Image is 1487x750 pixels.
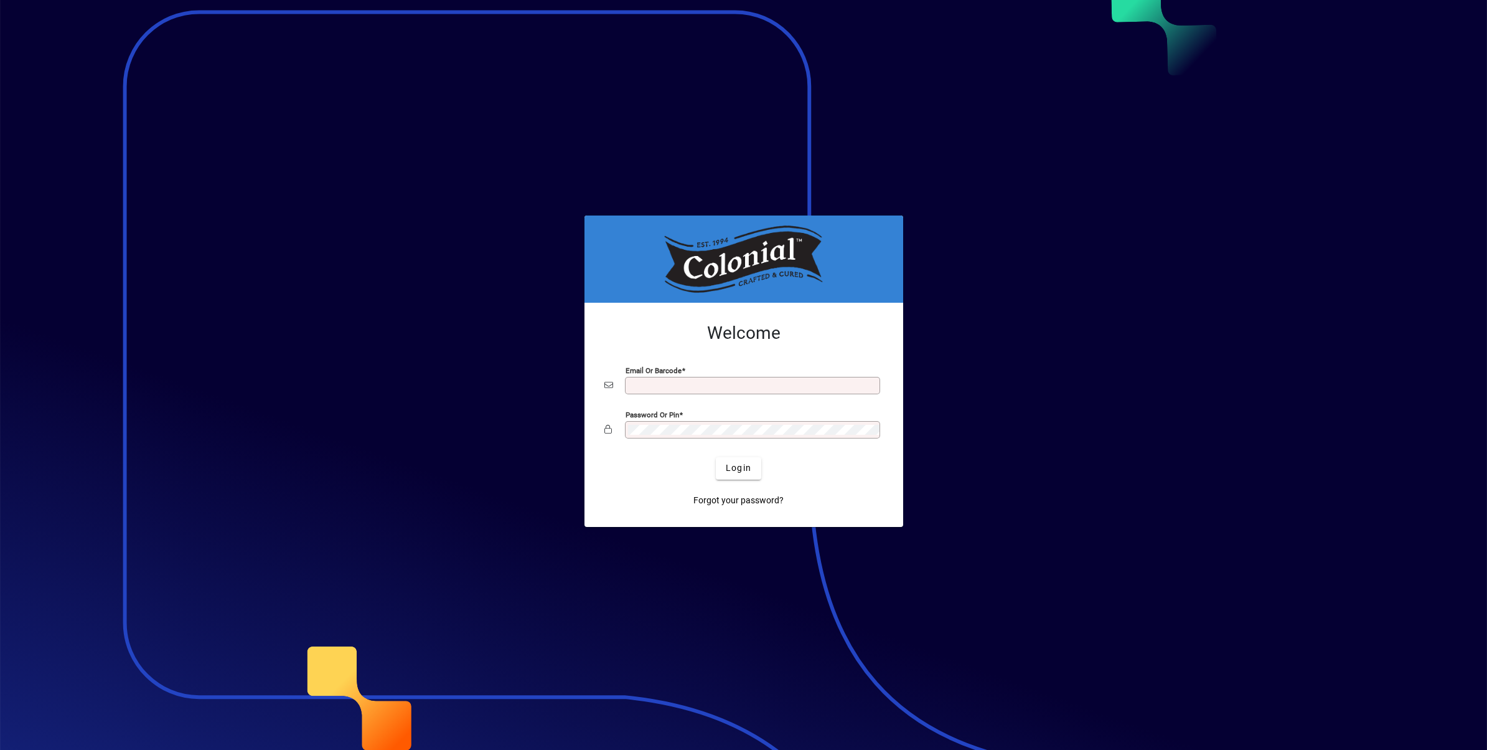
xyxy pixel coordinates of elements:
[626,366,682,374] mat-label: Email or Barcode
[716,457,761,480] button: Login
[626,410,679,419] mat-label: Password or Pin
[688,490,789,512] a: Forgot your password?
[726,462,751,475] span: Login
[604,323,883,344] h2: Welcome
[693,494,784,507] span: Forgot your password?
